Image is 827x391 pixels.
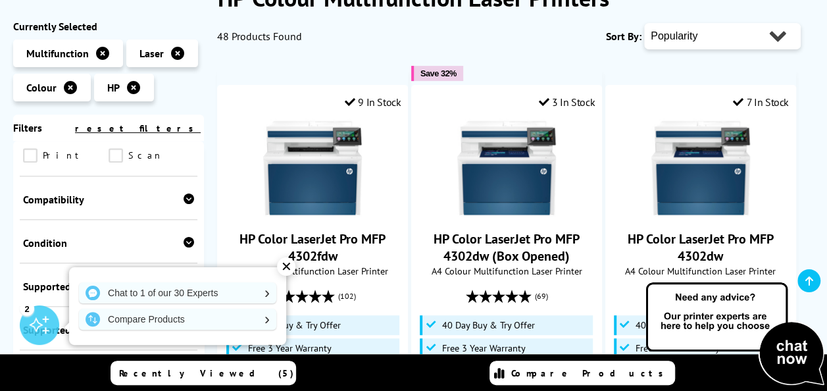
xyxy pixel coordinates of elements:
a: HP Color LaserJet Pro MFP 4302fdw [239,230,386,265]
div: 2 [20,301,34,315]
a: HP Color LaserJet Pro MFP 4302dw [651,207,750,220]
img: HP Color LaserJet Pro MFP 4302dw [651,118,750,217]
span: Colour [26,81,57,94]
span: 48 Products Found [217,30,302,43]
span: Free 3 Year Warranty [636,343,719,353]
a: Print [23,148,109,163]
img: HP Color LaserJet Pro MFP 4302dw (Box Opened) [457,118,556,217]
span: (102) [338,284,356,309]
span: Save 32% [420,68,457,78]
div: Currently Selected [13,20,204,33]
div: 7 In Stock [733,95,789,109]
a: Compare Products [79,309,276,330]
span: Sort By: [606,30,641,43]
span: Laser [139,47,164,60]
a: HP Color LaserJet Pro MFP 4302dw (Box Opened) [457,207,556,220]
div: Condition [23,236,194,249]
div: Supported Devices [23,280,194,293]
span: Compare Products [511,367,670,379]
a: HP Color LaserJet Pro MFP 4302dw [628,230,774,265]
span: HP [107,81,120,94]
img: HP Color LaserJet Pro MFP 4302fdw [263,118,362,217]
span: (69) [534,284,547,309]
div: Compatibility [23,193,194,206]
div: 9 In Stock [345,95,401,109]
a: reset filters [75,122,201,134]
span: A4 Colour Multifunction Laser Printer [613,265,789,277]
a: HP Color LaserJet Pro MFP 4302fdw [263,207,362,220]
button: Save 32% [411,66,463,81]
span: Multifunction [26,47,89,60]
span: 40 Day Buy & Try Offer [248,320,341,330]
span: A4 Colour Multifunction Laser Printer [418,265,595,277]
span: 40 Day Buy & Try Offer [441,320,534,330]
div: ✕ [277,257,295,276]
img: Open Live Chat window [643,280,827,388]
a: Compare Products [489,361,675,385]
span: Recently Viewed (5) [119,367,294,379]
span: A4 Colour Multifunction Laser Printer [224,265,401,277]
div: 3 In Stock [538,95,595,109]
span: Filters [13,121,42,134]
a: Recently Viewed (5) [111,361,296,385]
span: Free 3 Year Warranty [441,343,525,353]
span: 40 Day Buy & Try Offer [636,320,728,330]
span: Free 3 Year Warranty [248,343,332,353]
a: Scan [109,148,194,163]
a: Chat to 1 of our 30 Experts [79,282,276,303]
a: HP Color LaserJet Pro MFP 4302dw (Box Opened) [434,230,580,265]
